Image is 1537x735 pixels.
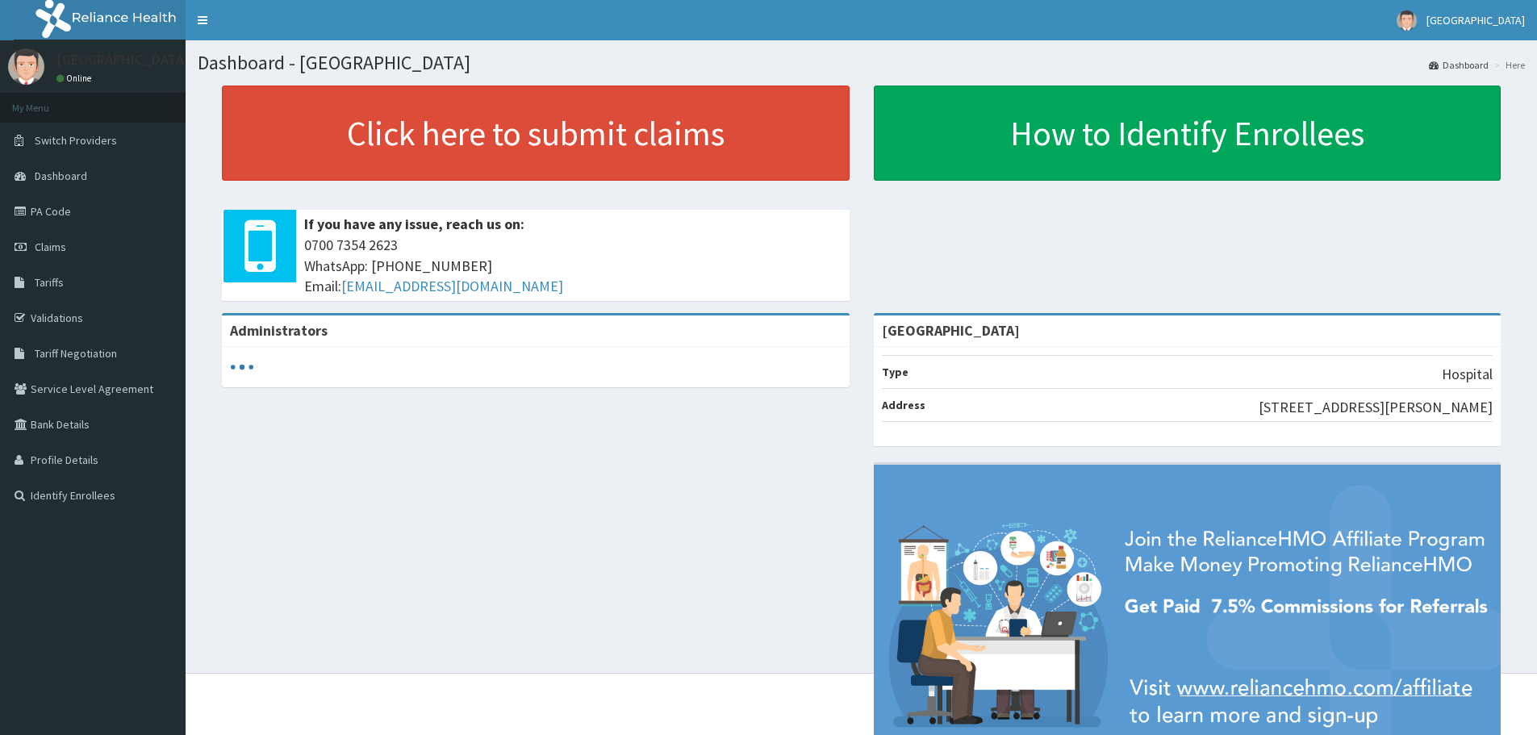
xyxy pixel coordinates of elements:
[35,133,117,148] span: Switch Providers
[198,52,1525,73] h1: Dashboard - [GEOGRAPHIC_DATA]
[1429,58,1489,72] a: Dashboard
[882,398,925,412] b: Address
[341,277,563,295] a: [EMAIL_ADDRESS][DOMAIN_NAME]
[35,346,117,361] span: Tariff Negotiation
[1490,58,1525,72] li: Here
[304,235,842,297] span: 0700 7354 2623 WhatsApp: [PHONE_NUMBER] Email:
[230,321,328,340] b: Administrators
[222,86,850,181] a: Click here to submit claims
[882,321,1020,340] strong: [GEOGRAPHIC_DATA]
[56,52,190,67] p: [GEOGRAPHIC_DATA]
[35,275,64,290] span: Tariffs
[1397,10,1417,31] img: User Image
[1442,364,1493,385] p: Hospital
[1259,397,1493,418] p: [STREET_ADDRESS][PERSON_NAME]
[1426,13,1525,27] span: [GEOGRAPHIC_DATA]
[8,48,44,85] img: User Image
[882,365,908,379] b: Type
[304,215,524,233] b: If you have any issue, reach us on:
[874,86,1501,181] a: How to Identify Enrollees
[230,355,254,379] svg: audio-loading
[35,169,87,183] span: Dashboard
[56,73,95,84] a: Online
[35,240,66,254] span: Claims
